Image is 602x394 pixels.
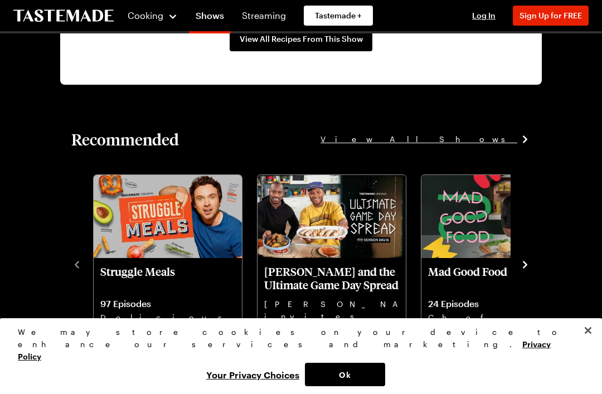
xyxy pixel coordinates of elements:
div: 2 / 10 [255,172,419,357]
button: Ok [305,363,385,386]
span: View All Shows [321,133,517,145]
a: To Tastemade Home Page [13,9,114,22]
a: Tastemade + [304,6,373,26]
a: View All Recipes From This Show [230,27,372,51]
a: Struggle MealsStruggle Meals97 EpisodesDelicious meals that won't break the bank. [93,175,241,356]
h2: Recommended [71,129,179,149]
button: Sign Up for FREE [513,6,589,26]
div: Privacy [18,326,575,386]
p: Struggle Meals [100,265,235,291]
a: View All Shows [321,133,531,145]
div: We may store cookies on your device to enhance our services and marketing. [18,326,575,363]
div: 1 / 10 [91,172,255,357]
span: Cooking [128,10,163,21]
button: Your Privacy Choices [201,363,305,386]
button: navigate to previous item [71,257,82,271]
p: [PERSON_NAME] invites [PERSON_NAME] to help cook up the Ultimate Game Day Spread, sure to score a... [264,298,399,347]
button: navigate to next item [520,257,531,271]
p: Chef [PERSON_NAME] cooks one of his signature family meals and then turns it into two unique meal... [428,312,563,347]
p: Mad Good Food [428,265,563,291]
img: Struggle Meals [94,175,242,259]
p: Delicious meals that won't break the bank. [100,312,235,347]
button: Cooking [127,2,178,29]
button: Close [576,318,600,343]
button: Log In [462,10,506,21]
p: 24 Episodes [428,298,563,309]
span: Tastemade + [315,10,362,21]
p: 97 Episodes [100,298,235,309]
span: Log In [472,11,496,20]
span: View All Recipes From This Show [240,33,363,45]
span: Sign Up for FREE [520,11,582,20]
p: [PERSON_NAME] and the Ultimate Game Day Spread [264,265,399,291]
a: Vernon Davis and the Ultimate Game Day Spread[PERSON_NAME] and the Ultimate Game Day Spread[PERSO... [256,175,405,356]
img: Mad Good Food [421,175,570,259]
img: Vernon Davis and the Ultimate Game Day Spread [258,175,406,259]
a: Shows [189,2,231,33]
a: Mad Good FoodMad Good Food24 EpisodesChef [PERSON_NAME] cooks one of his signature family meals a... [420,175,569,356]
div: 3 / 10 [419,172,583,357]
